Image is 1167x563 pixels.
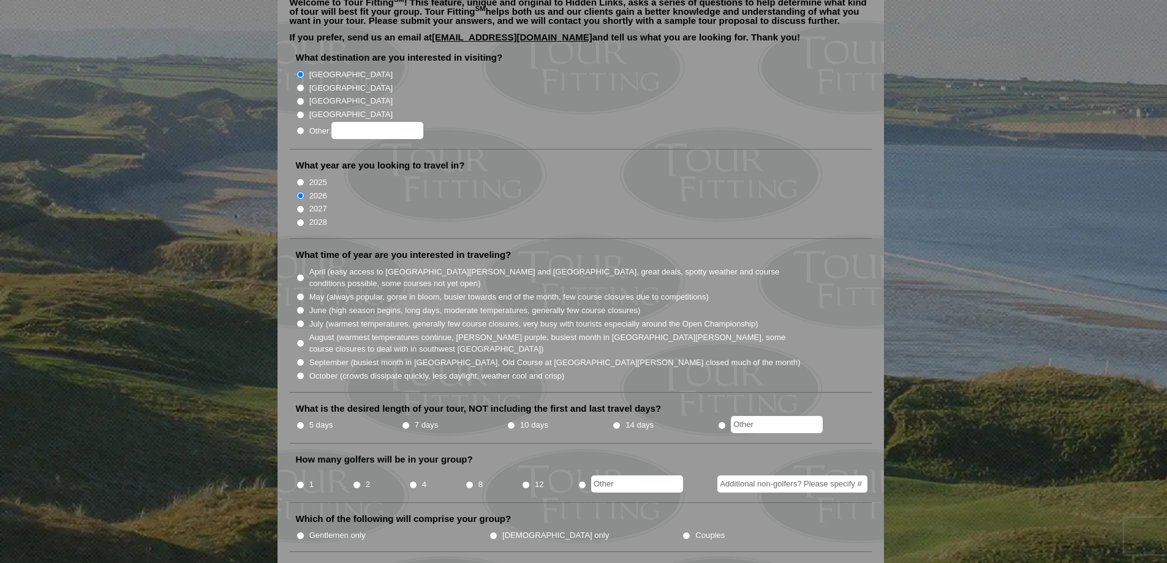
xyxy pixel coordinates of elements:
p: If you prefer, send us an email at and tell us what you are looking for. Thank you! [290,32,872,51]
label: 4 [422,478,426,491]
label: April (easy access to [GEOGRAPHIC_DATA][PERSON_NAME] and [GEOGRAPHIC_DATA], great deals, spotty w... [309,266,802,290]
label: 7 days [415,419,439,431]
label: Other: [309,122,423,139]
label: [GEOGRAPHIC_DATA] [309,69,393,81]
sup: SM [475,5,486,12]
label: 2027 [309,203,327,215]
input: Other: [331,122,423,139]
label: What year are you looking to travel in? [296,159,465,172]
label: May (always popular, gorse in bloom, busier towards end of the month, few course closures due to ... [309,291,709,303]
label: What destination are you interested in visiting? [296,51,503,64]
label: Couples [695,529,725,542]
label: August (warmest temperatures continue, [PERSON_NAME] purple, busiest month in [GEOGRAPHIC_DATA][P... [309,331,802,355]
label: [GEOGRAPHIC_DATA] [309,108,393,121]
label: 5 days [309,419,333,431]
label: 8 [478,478,483,491]
label: 2026 [309,190,327,202]
label: October (crowds dissipate quickly, less daylight, weather cool and crisp) [309,370,565,382]
a: [EMAIL_ADDRESS][DOMAIN_NAME] [432,32,592,42]
label: What time of year are you interested in traveling? [296,249,512,261]
label: Which of the following will comprise your group? [296,513,512,525]
label: [GEOGRAPHIC_DATA] [309,95,393,107]
label: 2 [366,478,370,491]
input: Additional non-golfers? Please specify # [717,475,867,493]
label: What is the desired length of your tour, NOT including the first and last travel days? [296,402,662,415]
label: [DEMOGRAPHIC_DATA] only [502,529,609,542]
label: July (warmest temperatures, generally few course closures, very busy with tourists especially aro... [309,318,758,330]
label: 14 days [625,419,654,431]
label: 10 days [520,419,548,431]
label: 1 [309,478,314,491]
label: How many golfers will be in your group? [296,453,473,466]
label: Gentlemen only [309,529,366,542]
input: Other [731,416,823,433]
label: September (busiest month in [GEOGRAPHIC_DATA], Old Course at [GEOGRAPHIC_DATA][PERSON_NAME] close... [309,357,801,369]
input: Other [591,475,683,493]
label: 2028 [309,216,327,229]
label: 2025 [309,176,327,189]
label: 12 [535,478,544,491]
label: June (high season begins, long days, moderate temperatures, generally few course closures) [309,304,641,317]
label: [GEOGRAPHIC_DATA] [309,82,393,94]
